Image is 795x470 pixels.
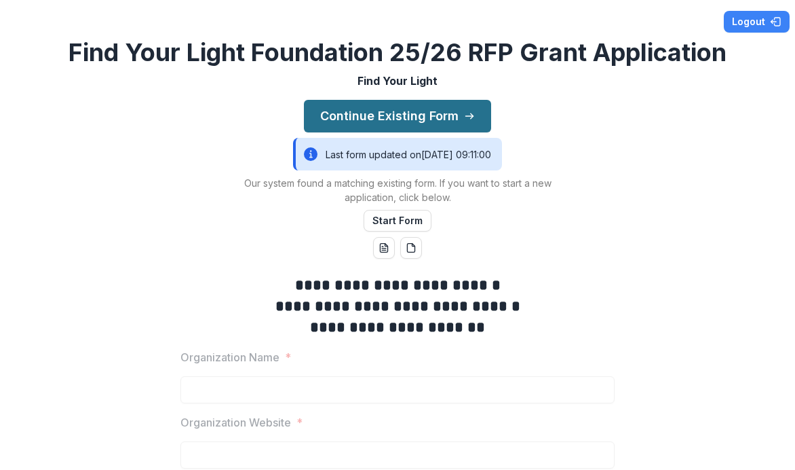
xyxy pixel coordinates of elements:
[304,100,491,132] button: Continue Existing Form
[69,38,726,67] h2: Find Your Light Foundation 25/26 RFP Grant Application
[400,237,422,259] button: pdf-download
[373,237,395,259] button: word-download
[724,11,790,33] button: Logout
[180,349,279,365] p: Organization Name
[180,414,291,431] p: Organization Website
[228,176,567,204] p: Our system found a matching existing form. If you want to start a new application, click below.
[364,210,431,232] button: Start Form
[357,73,438,89] p: Find Your Light
[293,138,502,170] div: Last form updated on [DATE] 09:11:00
